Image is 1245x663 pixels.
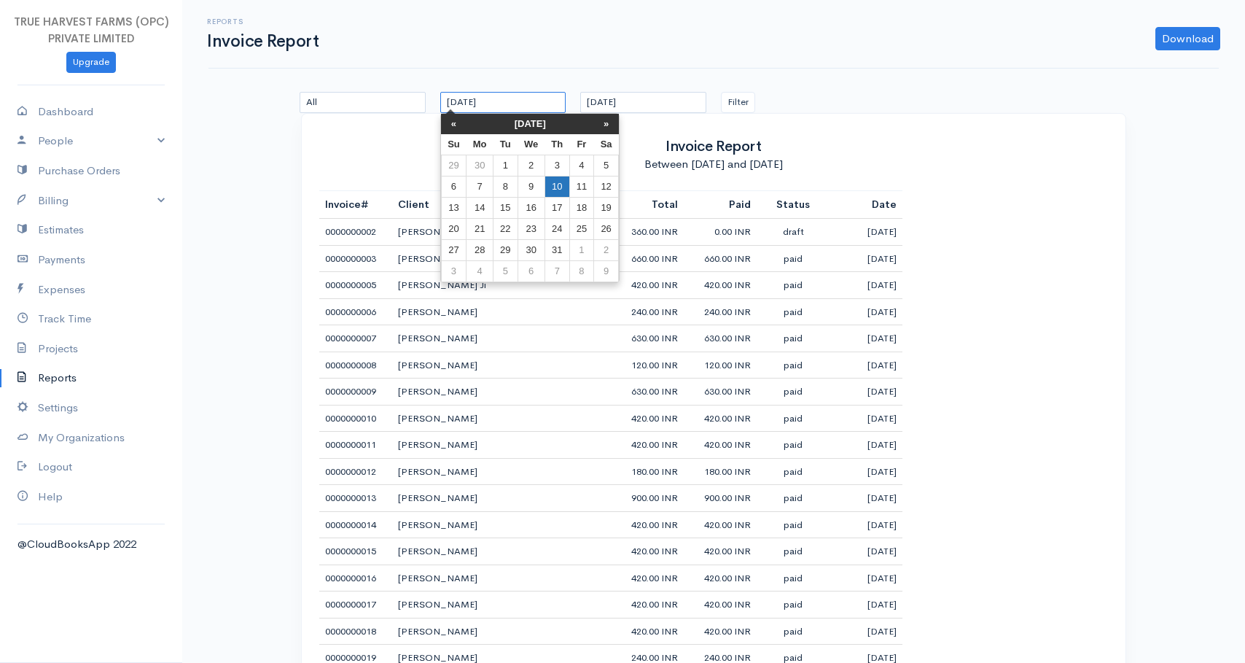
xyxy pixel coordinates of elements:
td: 420.00 INR [611,618,684,645]
td: paid [757,245,830,272]
td: [PERSON_NAME] [392,298,611,325]
div: Between [DATE] and [DATE] [319,156,1108,172]
td: 420.00 INR [684,592,757,619]
td: paid [757,511,830,538]
td: 29 [493,240,518,261]
td: 420.00 INR [611,592,684,619]
td: 2 [594,240,619,261]
td: paid [757,405,830,432]
td: 28 [467,240,493,261]
td: 900.00 INR [684,485,757,512]
td: 120.00 INR [684,352,757,379]
td: 420.00 INR [684,272,757,299]
td: 240.00 INR [684,298,757,325]
th: Date [830,191,902,219]
td: [DATE] [830,485,902,512]
td: paid [757,379,830,406]
button: Filter [721,92,755,113]
td: 3 [441,261,467,282]
td: 23 [518,219,545,240]
td: [DATE] [830,511,902,538]
td: [PERSON_NAME] [392,458,611,485]
td: [DATE] [830,405,902,432]
td: [DATE] [830,352,902,379]
th: « [441,114,467,134]
td: 16 [518,198,545,219]
td: 25 [569,219,593,240]
td: 4 [569,155,593,177]
a: Download [1155,27,1220,50]
td: [DATE] [830,272,902,299]
td: 0000000013 [319,485,392,512]
td: 27 [441,240,467,261]
td: 0000000002 [319,219,392,246]
td: 180.00 INR [611,458,684,485]
td: 2 [518,155,545,177]
td: 630.00 INR [684,325,757,352]
td: 10 [545,177,569,198]
td: 0000000015 [319,538,392,565]
td: 660.00 INR [611,245,684,272]
td: 0000000018 [319,618,392,645]
td: [DATE] [830,565,902,592]
td: 0000000008 [319,352,392,379]
th: Status [757,191,830,219]
td: 7 [545,261,569,282]
td: [DATE] [830,219,902,246]
td: 0000000007 [319,325,392,352]
th: Th [545,134,569,155]
td: 13 [441,198,467,219]
td: 24 [545,219,569,240]
td: [DATE] [830,325,902,352]
td: [PERSON_NAME] [392,432,611,459]
td: 29 [441,155,467,177]
td: 0000000006 [319,298,392,325]
td: 26 [594,219,619,240]
td: 630.00 INR [611,379,684,406]
td: 420.00 INR [611,565,684,592]
td: [PERSON_NAME] [392,565,611,592]
td: 9 [594,261,619,282]
td: 30 [467,155,493,177]
td: 630.00 INR [611,325,684,352]
td: 0000000012 [319,458,392,485]
td: 31 [545,240,569,261]
td: 5 [594,155,619,177]
td: 5 [493,261,518,282]
td: 630.00 INR [684,379,757,406]
td: 22 [493,219,518,240]
h2: Invoice Report [319,136,1108,156]
td: paid [757,298,830,325]
td: [PERSON_NAME] [392,219,611,246]
th: Su [441,134,467,155]
td: 14 [467,198,493,219]
td: 21 [467,219,493,240]
td: 3 [545,155,569,177]
td: [PERSON_NAME] [392,245,611,272]
td: 420.00 INR [611,511,684,538]
td: paid [757,565,830,592]
td: [DATE] [830,538,902,565]
td: 15 [493,198,518,219]
td: 0000000010 [319,405,392,432]
th: [DATE] [467,114,594,134]
td: [PERSON_NAME] [392,485,611,512]
td: 900.00 INR [611,485,684,512]
td: 18 [569,198,593,219]
td: [PERSON_NAME] [392,618,611,645]
td: [PERSON_NAME] [392,325,611,352]
td: 420.00 INR [684,511,757,538]
td: paid [757,272,830,299]
td: [PERSON_NAME] [392,405,611,432]
td: 420.00 INR [684,565,757,592]
td: [PERSON_NAME] [392,538,611,565]
td: 240.00 INR [611,298,684,325]
h1: Invoice Report [207,32,319,50]
td: [DATE] [830,432,902,459]
td: [PERSON_NAME] [392,511,611,538]
td: [DATE] [830,618,902,645]
td: 0000000017 [319,592,392,619]
span: TRUE HARVEST FARMS (OPC) PRIVATE LIMITED [14,15,169,45]
td: paid [757,538,830,565]
td: 8 [493,177,518,198]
